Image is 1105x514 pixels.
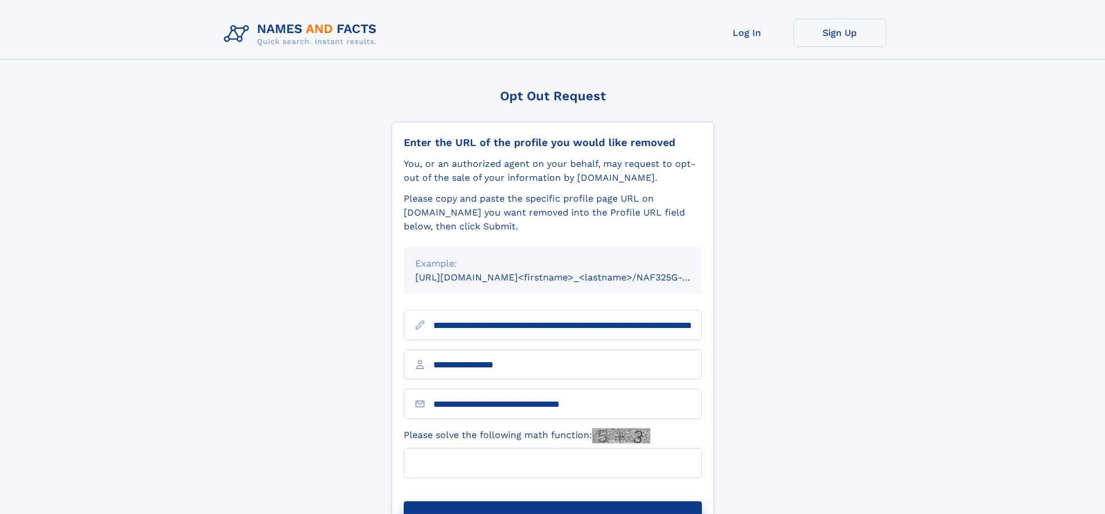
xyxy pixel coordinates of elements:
[794,19,886,47] a: Sign Up
[701,19,794,47] a: Log In
[415,272,724,283] small: [URL][DOMAIN_NAME]<firstname>_<lastname>/NAF325G-xxxxxxxx
[404,157,702,185] div: You, or an authorized agent on your behalf, may request to opt-out of the sale of your informatio...
[404,136,702,149] div: Enter the URL of the profile you would like removed
[392,89,714,103] div: Opt Out Request
[415,257,690,271] div: Example:
[219,19,386,50] img: Logo Names and Facts
[404,428,650,443] label: Please solve the following math function:
[404,192,702,234] div: Please copy and paste the specific profile page URL on [DOMAIN_NAME] you want removed into the Pr...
